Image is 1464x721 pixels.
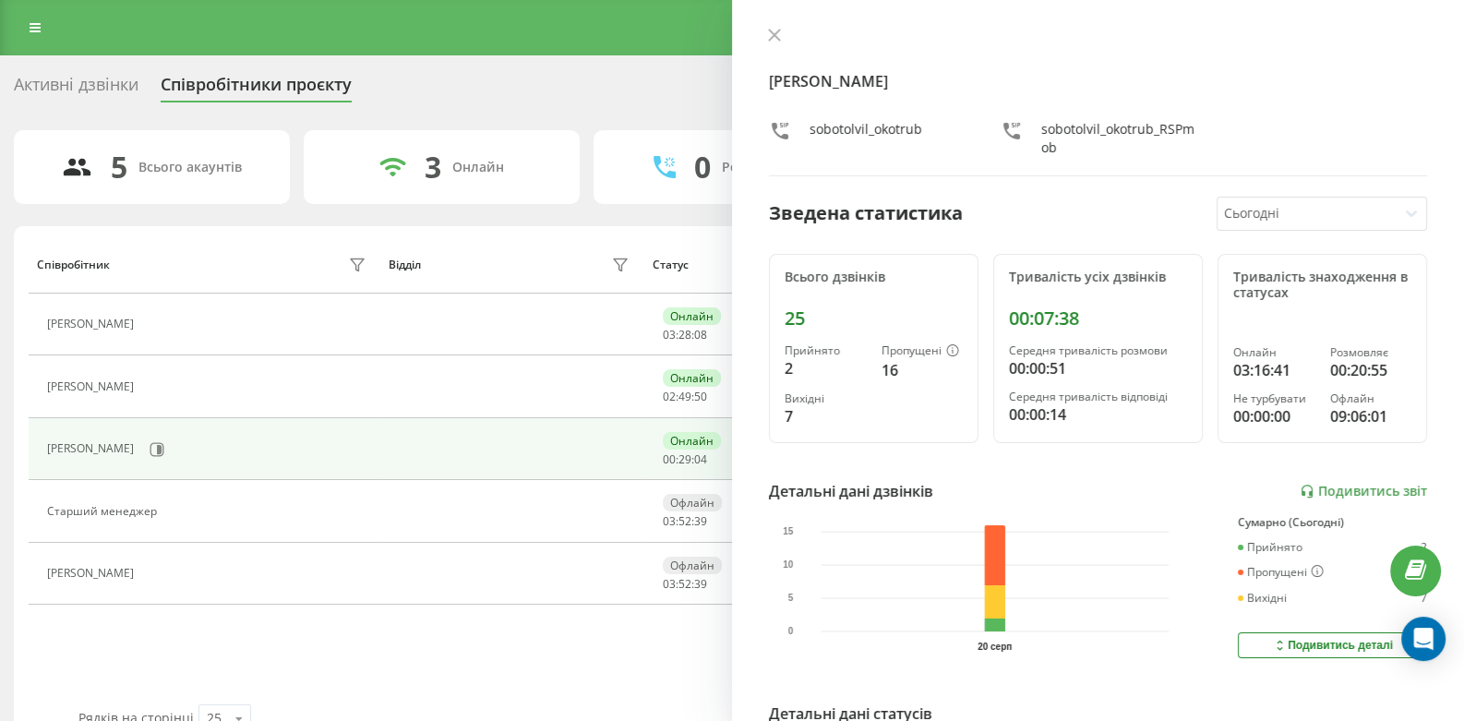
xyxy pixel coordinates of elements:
[138,160,242,175] div: Всього акаунтів
[678,389,691,404] span: 49
[785,405,867,427] div: 7
[1330,392,1412,405] div: Офлайн
[663,391,707,403] div: : :
[663,307,721,325] div: Онлайн
[788,627,794,637] text: 0
[694,389,707,404] span: 50
[161,75,352,103] div: Співробітники проєкту
[111,150,127,185] div: 5
[452,160,504,175] div: Онлайн
[653,258,689,271] div: Статус
[678,451,691,467] span: 29
[1233,405,1315,427] div: 00:00:00
[785,392,867,405] div: Вихідні
[722,160,811,175] div: Розмовляють
[389,258,421,271] div: Відділ
[1330,359,1412,381] div: 00:20:55
[47,380,138,393] div: [PERSON_NAME]
[783,560,794,571] text: 10
[47,505,162,518] div: Старший менеджер
[769,480,933,502] div: Детальні дані дзвінків
[978,642,1012,652] text: 20 серп
[1300,484,1427,499] a: Подивитись звіт
[1421,592,1427,605] div: 7
[663,578,707,591] div: : :
[785,357,867,379] div: 2
[1272,638,1393,653] div: Подивитись деталі
[1330,405,1412,427] div: 09:06:01
[1421,541,1427,554] div: 2
[694,150,711,185] div: 0
[1238,516,1427,529] div: Сумарно (Сьогодні)
[1330,346,1412,359] div: Розмовляє
[1238,565,1324,580] div: Пропущені
[663,453,707,466] div: : :
[785,307,963,330] div: 25
[882,344,964,359] div: Пропущені
[1238,541,1302,554] div: Прийнято
[1233,359,1315,381] div: 03:16:41
[1009,344,1187,357] div: Середня тривалість розмови
[47,318,138,330] div: [PERSON_NAME]
[769,70,1427,92] h4: [PERSON_NAME]
[769,199,963,227] div: Зведена статистика
[1238,592,1287,605] div: Вихідні
[1233,392,1315,405] div: Не турбувати
[678,327,691,342] span: 28
[1009,307,1187,330] div: 00:07:38
[882,359,964,381] div: 16
[663,451,676,467] span: 00
[663,513,676,529] span: 03
[678,513,691,529] span: 52
[783,527,794,537] text: 15
[678,576,691,592] span: 52
[663,576,676,592] span: 03
[694,576,707,592] span: 39
[694,513,707,529] span: 39
[694,327,707,342] span: 08
[785,344,867,357] div: Прийнято
[37,258,110,271] div: Співробітник
[663,389,676,404] span: 02
[785,270,963,285] div: Всього дзвінків
[663,432,721,450] div: Онлайн
[694,451,707,467] span: 04
[1009,403,1187,426] div: 00:00:14
[788,594,794,604] text: 5
[1238,632,1427,658] button: Подивитись деталі
[1009,270,1187,285] div: Тривалість усіх дзвінків
[1233,346,1315,359] div: Онлайн
[663,494,722,511] div: Офлайн
[663,557,722,574] div: Офлайн
[663,515,707,528] div: : :
[1401,617,1446,661] div: Open Intercom Messenger
[663,369,721,387] div: Онлайн
[425,150,441,185] div: 3
[1009,357,1187,379] div: 00:00:51
[663,329,707,342] div: : :
[47,442,138,455] div: [PERSON_NAME]
[810,120,922,157] div: sobotolvil_okotrub
[1233,270,1411,301] div: Тривалість знаходження в статусах
[663,327,676,342] span: 03
[1009,391,1187,403] div: Середня тривалість відповіді
[1041,120,1195,157] div: sobotolvil_okotrub_RSPmob
[47,567,138,580] div: [PERSON_NAME]
[14,75,138,103] div: Активні дзвінки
